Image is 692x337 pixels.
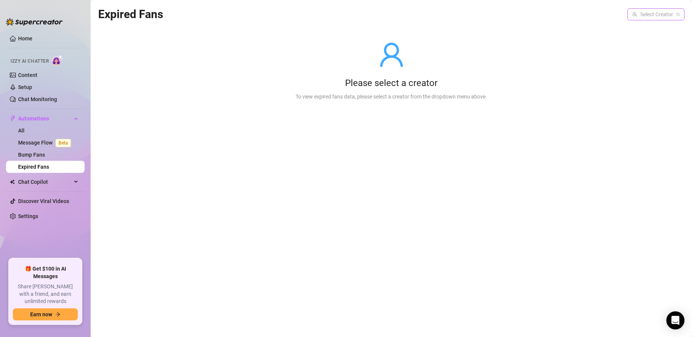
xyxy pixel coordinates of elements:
div: Open Intercom Messenger [666,311,684,329]
a: Home [18,35,32,42]
a: Content [18,72,37,78]
a: Settings [18,213,38,219]
span: Automations [18,112,72,125]
img: Chat Copilot [10,179,15,185]
span: arrow-right [55,312,60,317]
div: Please select a creator [296,77,487,89]
span: thunderbolt [10,115,16,122]
span: 🎁 Get $100 in AI Messages [13,265,78,280]
span: Izzy AI Chatter [11,58,49,65]
div: To view expired fans data, please select a creator from the dropdown menu above. [296,92,487,101]
button: Earn nowarrow-right [13,308,78,320]
a: Bump Fans [18,152,45,158]
a: Discover Viral Videos [18,198,69,204]
img: AI Chatter [52,55,63,66]
img: logo-BBDzfeDw.svg [6,18,63,26]
span: user [378,41,405,68]
article: Expired Fans [98,5,163,23]
span: Earn now [30,311,52,317]
span: team [676,12,680,17]
a: Expired Fans [18,164,49,170]
a: Chat Monitoring [18,96,57,102]
span: Chat Copilot [18,176,72,188]
a: Setup [18,84,32,90]
a: All [18,128,25,134]
span: Beta [55,139,71,147]
a: Message FlowBeta [18,140,74,146]
span: Share [PERSON_NAME] with a friend, and earn unlimited rewards [13,283,78,305]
